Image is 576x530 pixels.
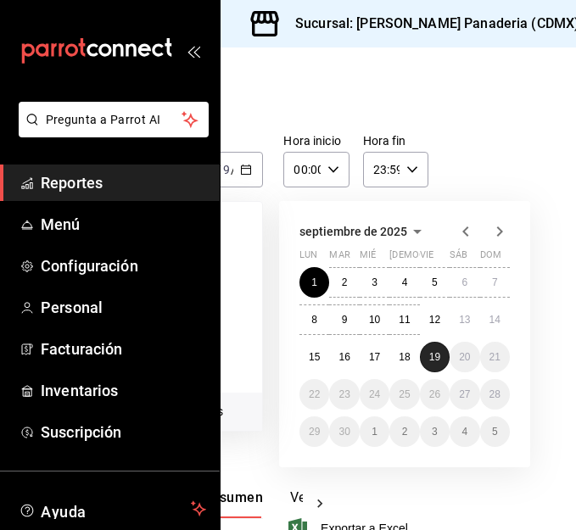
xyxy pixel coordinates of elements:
div: navigation tabs [180,489,303,518]
span: Suscripción [41,421,206,444]
button: open_drawer_menu [187,44,200,58]
abbr: 5 de octubre de 2025 [492,426,498,438]
label: Hora fin [363,135,428,147]
a: Pregunta a Parrot AI [12,123,209,141]
button: 6 de septiembre de 2025 [450,267,479,298]
abbr: 8 de septiembre de 2025 [311,314,317,326]
label: Hora inicio [283,135,349,147]
button: 7 de septiembre de 2025 [480,267,510,298]
abbr: 3 de septiembre de 2025 [372,276,377,288]
button: 10 de septiembre de 2025 [360,304,389,335]
abbr: 30 de septiembre de 2025 [338,426,350,438]
button: 4 de septiembre de 2025 [389,267,419,298]
abbr: 13 de septiembre de 2025 [459,314,470,326]
button: 26 de septiembre de 2025 [420,379,450,410]
abbr: sábado [450,249,467,267]
button: 5 de octubre de 2025 [480,416,510,447]
abbr: 11 de septiembre de 2025 [399,314,410,326]
button: 16 de septiembre de 2025 [329,342,359,372]
abbr: 4 de octubre de 2025 [461,426,467,438]
span: / [231,163,236,176]
abbr: 12 de septiembre de 2025 [429,314,440,326]
abbr: 16 de septiembre de 2025 [338,351,350,363]
span: Ayuda [41,499,184,519]
button: 9 de septiembre de 2025 [329,304,359,335]
button: 19 de septiembre de 2025 [420,342,450,372]
abbr: viernes [420,249,433,267]
button: 24 de septiembre de 2025 [360,379,389,410]
button: 4 de octubre de 2025 [450,416,479,447]
button: Pregunta a Parrot AI [19,102,209,137]
button: 8 de septiembre de 2025 [299,304,329,335]
abbr: domingo [480,249,501,267]
button: septiembre de 2025 [299,221,428,242]
button: 17 de septiembre de 2025 [360,342,389,372]
button: 27 de septiembre de 2025 [450,379,479,410]
button: 3 de octubre de 2025 [420,416,450,447]
abbr: 20 de septiembre de 2025 [459,351,470,363]
span: Inventarios [41,379,206,402]
span: Reportes [41,171,206,194]
abbr: 5 de septiembre de 2025 [432,276,438,288]
abbr: 28 de septiembre de 2025 [489,388,501,400]
abbr: 4 de septiembre de 2025 [402,276,408,288]
button: 23 de septiembre de 2025 [329,379,359,410]
button: 18 de septiembre de 2025 [389,342,419,372]
button: 13 de septiembre de 2025 [450,304,479,335]
button: 28 de septiembre de 2025 [480,379,510,410]
span: Pregunta a Parrot AI [46,111,182,129]
abbr: miércoles [360,249,376,267]
button: 3 de septiembre de 2025 [360,267,389,298]
abbr: 14 de septiembre de 2025 [489,314,501,326]
abbr: 25 de septiembre de 2025 [399,388,410,400]
abbr: jueves [389,249,489,267]
button: 14 de septiembre de 2025 [480,304,510,335]
abbr: 6 de septiembre de 2025 [461,276,467,288]
button: Ver pagos [290,489,354,518]
button: 22 de septiembre de 2025 [299,379,329,410]
button: 1 de octubre de 2025 [360,416,389,447]
abbr: 3 de octubre de 2025 [432,426,438,438]
abbr: 9 de septiembre de 2025 [342,314,348,326]
abbr: 23 de septiembre de 2025 [338,388,350,400]
span: septiembre de 2025 [299,225,407,238]
abbr: 17 de septiembre de 2025 [369,351,380,363]
abbr: 29 de septiembre de 2025 [309,426,320,438]
abbr: 19 de septiembre de 2025 [429,351,440,363]
button: 11 de septiembre de 2025 [389,304,419,335]
abbr: 22 de septiembre de 2025 [309,388,320,400]
button: 29 de septiembre de 2025 [299,416,329,447]
button: 5 de septiembre de 2025 [420,267,450,298]
abbr: 2 de octubre de 2025 [402,426,408,438]
button: 1 de septiembre de 2025 [299,267,329,298]
span: Configuración [41,254,206,277]
input: -- [222,163,231,176]
abbr: 27 de septiembre de 2025 [459,388,470,400]
span: Personal [41,296,206,319]
span: Menú [41,213,206,236]
abbr: 18 de septiembre de 2025 [399,351,410,363]
abbr: 24 de septiembre de 2025 [369,388,380,400]
button: Ver resumen [180,489,263,518]
abbr: 1 de octubre de 2025 [372,426,377,438]
abbr: 7 de septiembre de 2025 [492,276,498,288]
button: 30 de septiembre de 2025 [329,416,359,447]
button: 2 de octubre de 2025 [389,416,419,447]
abbr: 15 de septiembre de 2025 [309,351,320,363]
abbr: lunes [299,249,317,267]
abbr: 26 de septiembre de 2025 [429,388,440,400]
button: 21 de septiembre de 2025 [480,342,510,372]
abbr: martes [329,249,350,267]
abbr: 1 de septiembre de 2025 [311,276,317,288]
abbr: 10 de septiembre de 2025 [369,314,380,326]
button: 12 de septiembre de 2025 [420,304,450,335]
abbr: 21 de septiembre de 2025 [489,351,501,363]
button: 2 de septiembre de 2025 [329,267,359,298]
button: 15 de septiembre de 2025 [299,342,329,372]
abbr: 2 de septiembre de 2025 [342,276,348,288]
button: 25 de septiembre de 2025 [389,379,419,410]
span: Facturación [41,338,206,360]
button: 20 de septiembre de 2025 [450,342,479,372]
